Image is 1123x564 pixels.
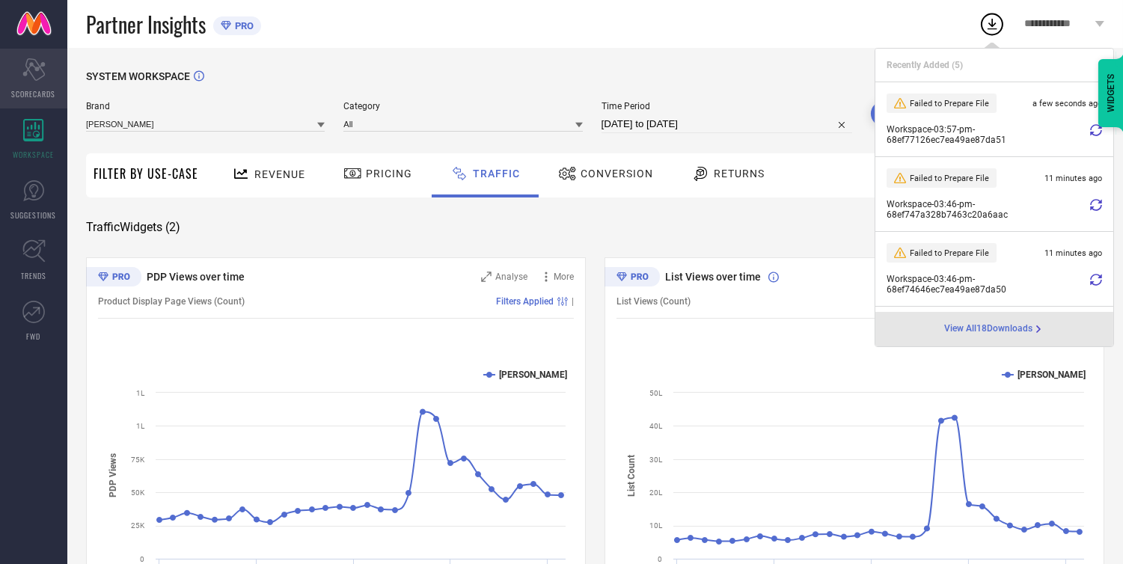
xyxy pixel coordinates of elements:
[887,199,1086,220] span: Workspace - 03:46-pm - 68ef747a328b7463c20a6aac
[944,323,1032,335] span: View All 18 Downloads
[366,168,412,180] span: Pricing
[910,248,989,258] span: Failed to Prepare File
[871,101,952,126] button: Search
[131,488,145,497] text: 50K
[1044,248,1102,258] span: 11 minutes ago
[86,9,206,40] span: Partner Insights
[254,168,305,180] span: Revenue
[86,70,190,82] span: SYSTEM WORKSPACE
[108,453,118,497] tspan: PDP Views
[944,323,1044,335] a: View All18Downloads
[602,115,852,133] input: Select time period
[581,168,653,180] span: Conversion
[343,101,582,111] span: Category
[910,174,989,183] span: Failed to Prepare File
[626,455,637,497] tspan: List Count
[602,101,852,111] span: Time Period
[140,555,144,563] text: 0
[1044,174,1102,183] span: 11 minutes ago
[98,296,245,307] span: Product Display Page Views (Count)
[481,272,492,282] svg: Zoom
[572,296,574,307] span: |
[231,20,254,31] span: PRO
[495,272,527,282] span: Analyse
[11,209,57,221] span: SUGGESTIONS
[131,521,145,530] text: 25K
[944,323,1044,335] div: Open download page
[136,389,145,397] text: 1L
[658,555,662,563] text: 0
[887,60,963,70] span: Recently Added ( 5 )
[27,331,41,342] span: FWD
[665,271,761,283] span: List Views over time
[86,101,325,111] span: Brand
[887,124,1086,145] span: Workspace - 03:57-pm - 68ef77126ec7ea49ae87da51
[887,274,1086,295] span: Workspace - 03:46-pm - 68ef74646ec7ea49ae87da50
[649,488,663,497] text: 20L
[616,296,691,307] span: List Views (Count)
[714,168,765,180] span: Returns
[649,389,663,397] text: 50L
[554,272,574,282] span: More
[1090,199,1102,220] div: Retry
[910,99,989,108] span: Failed to Prepare File
[147,271,245,283] span: PDP Views over time
[1032,99,1102,108] span: a few seconds ago
[473,168,520,180] span: Traffic
[1090,274,1102,295] div: Retry
[605,267,660,289] div: Premium
[979,10,1006,37] div: Open download list
[21,270,46,281] span: TRENDS
[649,521,663,530] text: 10L
[136,422,145,430] text: 1L
[131,456,145,464] text: 75K
[1018,370,1086,380] text: [PERSON_NAME]
[12,88,56,99] span: SCORECARDS
[13,149,55,160] span: WORKSPACE
[1090,124,1102,145] div: Retry
[94,165,198,183] span: Filter By Use-Case
[649,456,663,464] text: 30L
[649,422,663,430] text: 40L
[496,296,554,307] span: Filters Applied
[499,370,567,380] text: [PERSON_NAME]
[86,267,141,289] div: Premium
[86,220,180,235] span: Traffic Widgets ( 2 )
